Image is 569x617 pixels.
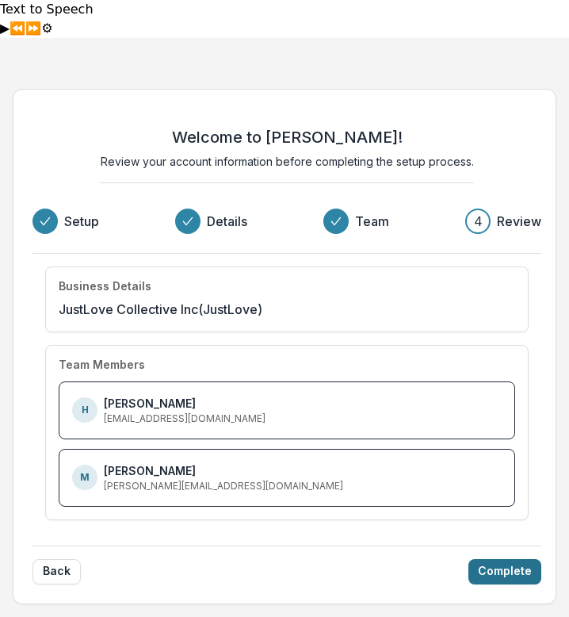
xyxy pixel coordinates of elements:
[82,403,89,417] p: H
[355,212,389,231] h3: Team
[101,153,474,170] p: Review your account information before completing the setup process.
[80,470,90,485] p: M
[59,300,262,319] p: JustLove Collective Inc (JustLove)
[10,19,25,38] button: Previous
[104,412,265,426] p: [EMAIL_ADDRESS][DOMAIN_NAME]
[59,358,145,372] h4: Team Members
[32,559,81,584] button: Back
[474,212,483,231] div: 4
[104,395,196,412] p: [PERSON_NAME]
[172,128,403,147] h2: Welcome to [PERSON_NAME]!
[497,212,541,231] h3: Review
[41,19,52,38] button: Settings
[64,212,99,231] h3: Setup
[25,19,41,38] button: Forward
[59,280,151,293] h4: Business Details
[32,209,541,234] div: Progress
[207,212,247,231] h3: Details
[104,479,343,493] p: [PERSON_NAME][EMAIL_ADDRESS][DOMAIN_NAME]
[468,559,541,584] button: Complete
[104,462,196,479] p: [PERSON_NAME]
